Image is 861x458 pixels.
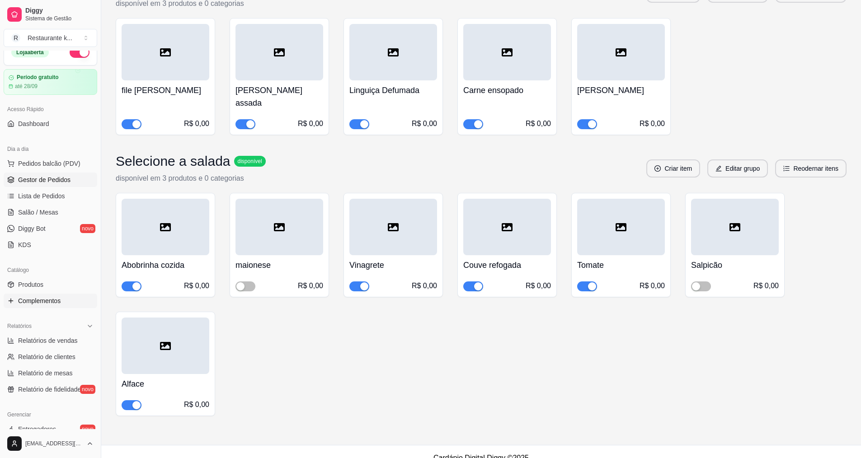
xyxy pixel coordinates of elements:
[646,159,700,178] button: plus-circleCriar item
[526,280,551,291] div: R$ 0,00
[640,118,665,129] div: R$ 0,00
[4,407,97,422] div: Gerenciar
[707,159,768,178] button: editEditar grupo
[4,294,97,308] a: Complementos
[640,280,665,291] div: R$ 0,00
[715,165,722,172] span: edit
[463,84,551,97] h4: Carne ensopado
[4,221,97,236] a: Diggy Botnovo
[4,4,97,25] a: DiggySistema de Gestão
[18,369,73,378] span: Relatório de mesas
[753,280,779,291] div: R$ 0,00
[4,117,97,131] a: Dashboard
[577,259,665,271] h4: Tomate
[4,333,97,348] a: Relatórios de vendas
[4,173,97,187] a: Gestor de Pedidos
[15,83,38,90] article: até 28/09
[4,156,97,171] button: Pedidos balcão (PDV)
[18,240,31,249] span: KDS
[11,47,49,57] div: Loja aberta
[122,84,209,97] h4: file [PERSON_NAME]
[18,175,71,184] span: Gestor de Pedidos
[298,280,323,291] div: R$ 0,00
[349,84,437,97] h4: Linguiça Defumada
[4,422,97,436] a: Entregadoresnovo
[25,440,83,447] span: [EMAIL_ADDRESS][DOMAIN_NAME]
[18,352,75,361] span: Relatório de clientes
[4,263,97,277] div: Catálogo
[235,259,323,271] h4: maionese
[4,29,97,47] button: Select a team
[28,33,72,42] div: Restaurante k ...
[7,322,32,330] span: Relatórios
[18,119,49,128] span: Dashboard
[349,259,437,271] h4: Vinagrete
[11,33,20,42] span: R
[298,118,323,129] div: R$ 0,00
[18,385,81,394] span: Relatório de fidelidade
[4,142,97,156] div: Dia a dia
[18,159,80,168] span: Pedidos balcão (PDV)
[122,259,209,271] h4: Abobrinha cozida
[236,158,264,165] span: disponível
[4,350,97,364] a: Relatório de clientes
[4,277,97,292] a: Produtos
[18,192,65,201] span: Lista de Pedidos
[691,259,779,271] h4: Salpicão
[184,118,209,129] div: R$ 0,00
[577,84,665,97] h4: [PERSON_NAME]
[116,153,231,169] h3: Selecione a salada
[4,189,97,203] a: Lista de Pedidos
[4,382,97,397] a: Relatório de fidelidadenovo
[526,118,551,129] div: R$ 0,00
[25,7,94,15] span: Diggy
[4,205,97,220] a: Salão / Mesas
[184,280,209,291] div: R$ 0,00
[25,15,94,22] span: Sistema de Gestão
[18,336,78,345] span: Relatórios de vendas
[4,366,97,380] a: Relatório de mesas
[17,74,59,81] article: Período gratuito
[4,69,97,95] a: Período gratuitoaté 28/09
[463,259,551,271] h4: Couve refogada
[116,173,266,184] p: disponível em 3 produtos e 0 categorias
[654,165,661,172] span: plus-circle
[122,378,209,390] h4: Alface
[4,102,97,117] div: Acesso Rápido
[4,238,97,252] a: KDS
[235,84,323,109] h4: [PERSON_NAME] assada
[70,47,89,58] button: Alterar Status
[783,165,790,172] span: ordered-list
[775,159,847,178] button: ordered-listReodernar itens
[18,425,56,434] span: Entregadores
[412,280,437,291] div: R$ 0,00
[184,399,209,410] div: R$ 0,00
[412,118,437,129] div: R$ 0,00
[4,433,97,454] button: [EMAIL_ADDRESS][DOMAIN_NAME]
[18,280,43,289] span: Produtos
[18,296,61,305] span: Complementos
[18,208,58,217] span: Salão / Mesas
[18,224,46,233] span: Diggy Bot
